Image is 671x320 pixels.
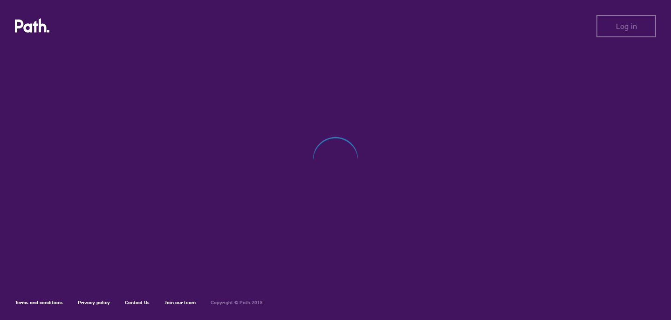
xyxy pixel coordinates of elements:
[211,300,263,306] h6: Copyright © Path 2018
[616,22,637,30] span: Log in
[125,299,150,306] a: Contact Us
[78,299,110,306] a: Privacy policy
[15,299,63,306] a: Terms and conditions
[596,15,656,37] button: Log in
[164,299,196,306] a: Join our team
